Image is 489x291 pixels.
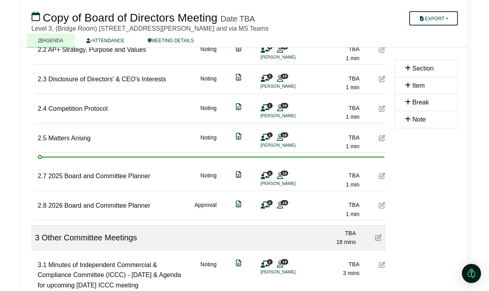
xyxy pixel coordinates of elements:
[43,12,217,24] span: Copy of Board of Directors Meeting
[304,201,360,209] div: TBA
[346,55,359,61] span: 1 min
[200,104,216,122] div: Noting
[261,112,321,119] li: [PERSON_NAME]
[281,74,288,79] span: 19
[281,132,288,138] span: 19
[48,46,146,53] span: AP+ Strategy, Purpose and Values
[38,105,47,112] span: 2.4
[42,233,137,242] span: Other Committee Meetings
[48,135,91,142] span: Matters Arising
[304,260,360,269] div: TBA
[261,142,321,149] li: [PERSON_NAME]
[38,76,47,83] span: 2.3
[261,54,321,61] li: [PERSON_NAME]
[281,259,288,264] span: 19
[412,65,434,72] span: Section
[48,105,108,112] span: Competition Protocol
[136,33,206,47] a: MEETING DETAILS
[48,173,150,179] span: 2025 Board and Committee Planner
[267,200,273,205] span: 0
[220,14,255,24] div: Date TBA
[200,133,216,151] div: Noting
[281,103,288,108] span: 19
[267,103,273,108] span: 1
[346,211,359,217] span: 1 min
[281,171,288,176] span: 19
[38,202,47,209] span: 2.8
[346,84,359,90] span: 1 min
[346,114,359,120] span: 1 min
[261,269,321,275] li: [PERSON_NAME]
[267,132,273,138] span: 1
[304,45,360,53] div: TBA
[300,229,356,238] div: TBA
[35,233,40,242] span: 3
[336,239,356,245] span: 18 mins
[32,25,269,32] span: Level 3, (Bridge Room) [STREET_ADDRESS][PERSON_NAME] and via MS Teams
[38,135,47,142] span: 2.5
[75,33,136,47] a: ATTENDANCE
[48,202,150,209] span: 2026 Board and Committee Planner
[412,99,429,106] span: Break
[412,116,426,123] span: Note
[346,181,359,188] span: 1 min
[412,82,425,89] span: Item
[462,264,481,283] div: Open Intercom Messenger
[200,74,216,92] div: Noting
[304,171,360,180] div: TBA
[304,133,360,142] div: TBA
[200,260,216,291] div: Noting
[281,200,288,205] span: 18
[194,201,216,218] div: Approval
[267,171,273,176] span: 1
[200,171,216,189] div: Noting
[200,45,216,63] div: Noting
[304,74,360,83] div: TBA
[346,143,359,149] span: 1 min
[261,83,321,90] li: [PERSON_NAME]
[38,46,47,53] span: 2.2
[261,180,321,187] li: [PERSON_NAME]
[343,270,359,276] span: 3 mins
[48,76,166,83] span: Disclosure of Directors' & CEO's Interests
[38,262,181,289] span: Minutes of Independent Commercial & Compliance Committee (ICCC) - [DATE] & Agenda for upcoming [D...
[267,259,273,264] span: 1
[267,74,273,79] span: 1
[38,262,47,268] span: 3.1
[304,104,360,112] div: TBA
[409,11,457,26] button: Export
[38,173,47,179] span: 2.7
[27,33,75,47] a: AGENDA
